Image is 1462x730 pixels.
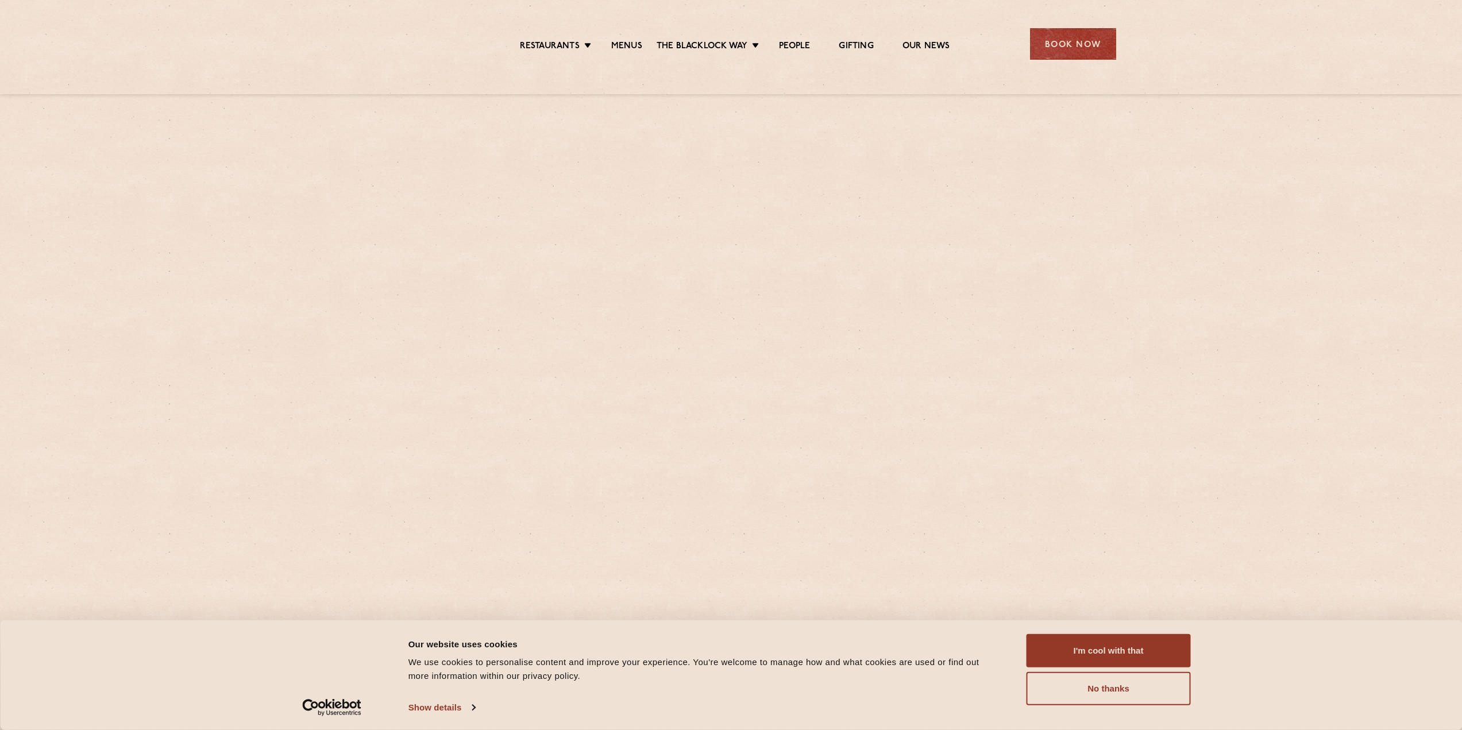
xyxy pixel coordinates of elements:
div: Book Now [1030,28,1116,60]
a: Restaurants [520,41,580,53]
a: Menus [611,41,642,53]
a: The Blacklock Way [657,41,747,53]
a: Gifting [839,41,873,53]
button: No thanks [1027,672,1191,705]
button: I'm cool with that [1027,634,1191,667]
a: People [779,41,810,53]
a: Our News [902,41,950,53]
img: svg%3E [346,11,446,77]
div: We use cookies to personalise content and improve your experience. You're welcome to manage how a... [408,655,1001,683]
a: Usercentrics Cookiebot - opens in a new window [281,699,382,716]
a: Show details [408,699,475,716]
div: Our website uses cookies [408,637,1001,651]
